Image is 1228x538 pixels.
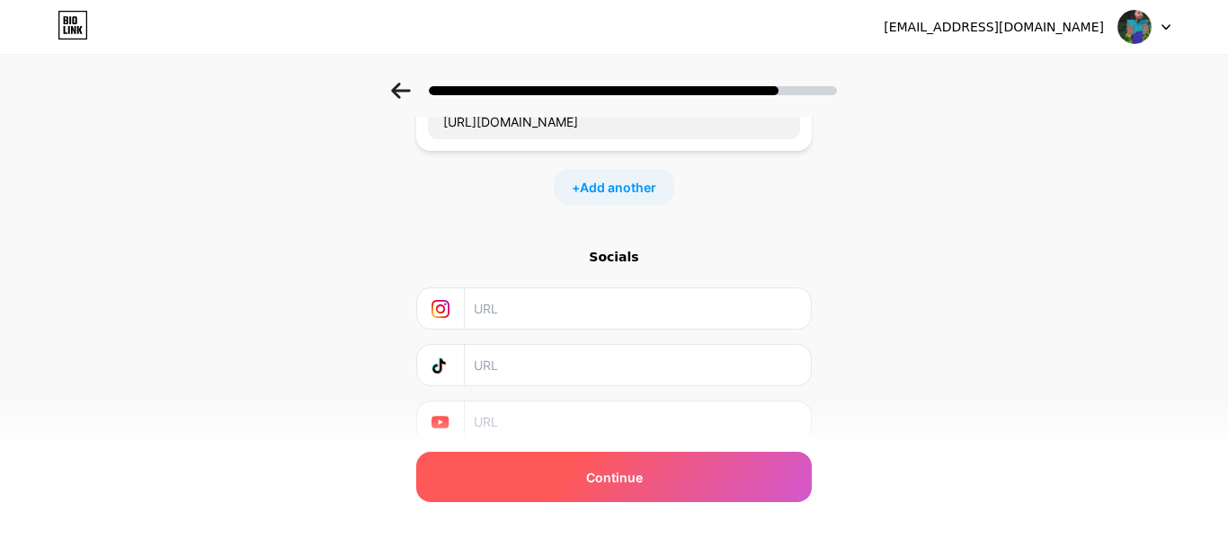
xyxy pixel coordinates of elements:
div: + [554,169,674,205]
input: URL [474,288,800,329]
input: URL [474,401,800,442]
div: Socials [416,248,812,266]
img: wqertewrt7urewtyewq [1117,10,1152,44]
input: URL [474,345,800,385]
span: Add another [580,178,656,197]
span: Continue [586,468,643,487]
input: URL [428,103,800,139]
div: [EMAIL_ADDRESS][DOMAIN_NAME] [884,18,1104,37]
